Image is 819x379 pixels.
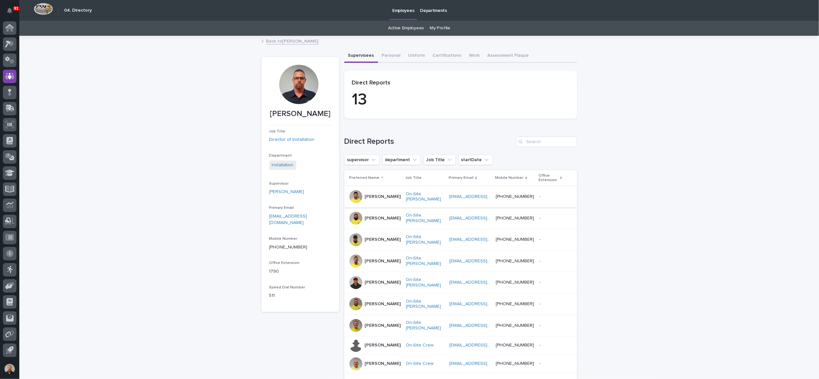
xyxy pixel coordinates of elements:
a: [PHONE_NUMBER] [496,343,534,347]
a: Director of Installation [269,136,315,143]
p: Office Extension [539,172,559,184]
a: [EMAIL_ADDRESS][DOMAIN_NAME] [449,194,522,199]
tr: [PERSON_NAME]On-Site Crew [EMAIL_ADDRESS][DOMAIN_NAME] [PHONE_NUMBER]-- [344,355,577,373]
a: [EMAIL_ADDRESS][DOMAIN_NAME] [449,323,522,328]
tr: [PERSON_NAME]On-Site [PERSON_NAME] [EMAIL_ADDRESS][DOMAIN_NAME] [PHONE_NUMBER]-- [344,293,577,315]
p: [PERSON_NAME] [365,237,401,242]
h1: Direct Reports [344,137,513,146]
a: [PHONE_NUMBER] [496,361,534,366]
p: [PERSON_NAME] [365,258,401,264]
p: [PERSON_NAME] [365,301,401,307]
a: Installation [272,162,294,169]
tr: [PERSON_NAME]On-Site [PERSON_NAME] [EMAIL_ADDRESS][DOMAIN_NAME] [PHONE_NUMBER]-- [344,250,577,272]
tr: [PERSON_NAME]On-Site [PERSON_NAME] [EMAIL_ADDRESS][DOMAIN_NAME] [PHONE_NUMBER]-- [344,272,577,293]
a: [EMAIL_ADDRESS][DOMAIN_NAME] [449,302,522,306]
a: [EMAIL_ADDRESS][DOMAIN_NAME] [449,361,522,366]
p: Mobile Number [495,174,524,181]
a: [PHONE_NUMBER] [496,216,534,220]
a: [PERSON_NAME] [269,189,304,195]
button: Notifications [3,4,16,17]
p: - [539,278,542,285]
p: [PERSON_NAME] [365,361,401,366]
button: Supervisees [344,49,378,63]
tr: [PERSON_NAME]On-Site [PERSON_NAME] [EMAIL_ADDRESS][DOMAIN_NAME] [PHONE_NUMBER]-- [344,208,577,229]
a: On-Site [PERSON_NAME] [406,320,444,331]
h2: 04. Directory [64,8,92,13]
tr: [PERSON_NAME]On-Site [PERSON_NAME] [EMAIL_ADDRESS][DOMAIN_NAME] [PHONE_NUMBER]-- [344,229,577,250]
p: Direct Reports [352,80,569,87]
a: On-Site [PERSON_NAME] [406,277,444,288]
p: [PERSON_NAME] [365,323,401,328]
p: [PERSON_NAME] [365,216,401,221]
button: users-avatar [3,362,16,376]
button: supervisor [344,155,380,165]
a: On-Site Crew [406,361,434,366]
p: 91 [14,6,18,11]
span: Office Extension [269,261,300,265]
p: - [539,360,542,366]
p: - [539,193,542,199]
tr: [PERSON_NAME]On-Site [PERSON_NAME] [EMAIL_ADDRESS][DOMAIN_NAME] [PHONE_NUMBER]-- [344,186,577,208]
a: On-Site [PERSON_NAME] [406,299,444,310]
img: Workspace Logo [34,3,53,15]
a: [EMAIL_ADDRESS][DOMAIN_NAME] [449,343,522,347]
p: 13 [352,90,569,110]
button: startDate [458,155,493,165]
a: [PHONE_NUMBER] [269,245,308,249]
p: Preferred Name [349,174,380,181]
span: Job Title [269,130,286,133]
a: On-Site [PERSON_NAME] [406,213,444,224]
a: [PHONE_NUMBER] [496,194,534,199]
a: [EMAIL_ADDRESS][DOMAIN_NAME] [449,259,522,263]
p: - [539,322,542,328]
span: Primary Email [269,206,294,210]
p: - [539,214,542,221]
span: Department [269,154,292,158]
button: Job Title [424,155,456,165]
button: Uniform [405,49,429,63]
a: On-Site [PERSON_NAME] [406,256,444,267]
a: [PHONE_NUMBER] [496,280,534,285]
a: [EMAIL_ADDRESS][DOMAIN_NAME] [269,214,307,225]
a: [PHONE_NUMBER] [496,302,534,306]
p: - [539,341,542,348]
a: [PHONE_NUMBER] [496,237,534,242]
p: - [539,236,542,242]
a: Active Employees [388,21,424,36]
button: Assessment Plaque [484,49,533,63]
p: [PERSON_NAME] [365,343,401,348]
a: [PHONE_NUMBER] [496,259,534,263]
tr: [PERSON_NAME]On-Site [PERSON_NAME] [EMAIL_ADDRESS][DOMAIN_NAME] [PHONE_NUMBER]-- [344,315,577,336]
p: Job Title [405,174,422,181]
a: On-Site [PERSON_NAME] [406,234,444,245]
a: Back to[PERSON_NAME] [266,37,319,44]
a: [EMAIL_ADDRESS][DOMAIN_NAME] [449,280,522,285]
span: Supervisor [269,182,289,186]
input: Search [516,137,577,147]
a: [PHONE_NUMBER] [496,323,534,328]
p: [PERSON_NAME] [269,109,331,119]
p: Primary Email [449,174,473,181]
a: On-Site [PERSON_NAME] [406,191,444,202]
span: Mobile Number [269,237,298,241]
p: [PERSON_NAME] [365,194,401,199]
tr: [PERSON_NAME]On-Site Crew [EMAIL_ADDRESS][DOMAIN_NAME] [PHONE_NUMBER]-- [344,336,577,355]
p: 511 [269,292,331,299]
a: My Profile [430,21,450,36]
p: - [539,300,542,307]
button: department [382,155,421,165]
div: Notifications91 [8,8,16,18]
a: [EMAIL_ADDRESS][DOMAIN_NAME] [449,216,522,220]
p: - [539,257,542,264]
button: Certifications [429,49,465,63]
button: Work [465,49,484,63]
a: [EMAIL_ADDRESS][DOMAIN_NAME] [449,237,522,242]
span: Speed Dial Number [269,286,305,289]
a: On-Site Crew [406,343,434,348]
p: 1790 [269,268,331,275]
button: Personal [378,49,405,63]
p: [PERSON_NAME] [365,280,401,285]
